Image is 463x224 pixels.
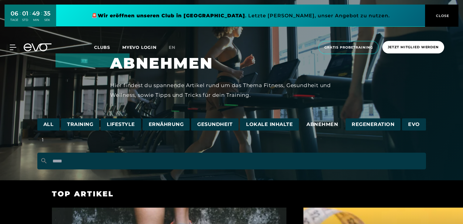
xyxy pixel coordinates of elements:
[169,45,175,50] span: en
[22,18,28,22] div: STD
[110,80,353,100] div: Hier findest du spannende Artikel rund um das Thema Fitness, Gesundheit und Wellness, sowie Tipps...
[122,45,157,50] a: MYEVO LOGIN
[94,44,122,50] a: Clubs
[346,118,400,131] a: Regeneration
[101,118,141,131] a: Lifestyle
[380,41,446,54] a: Jetzt Mitglied werden
[44,9,50,18] div: 35
[41,10,42,26] div: :
[22,9,28,18] div: 01
[324,45,373,50] span: Gratis Probetraining
[37,137,48,144] a: 1
[32,9,40,18] div: 49
[37,134,48,146] span: 1
[10,9,18,18] div: 06
[300,118,344,131] a: Abnehmen
[20,10,21,26] div: :
[10,18,18,22] div: TAGE
[388,45,439,50] span: Jetzt Mitglied werden
[240,118,299,131] a: Lokale Inhalte
[169,44,183,51] a: en
[191,118,238,131] a: Gesundheit
[317,41,380,54] a: Gratis Probetraining
[52,189,411,199] h3: Top Artikel
[402,118,426,131] a: EVO
[94,45,110,50] span: Clubs
[143,118,190,131] a: Ernährung
[32,18,40,22] div: MIN
[37,118,60,131] a: All
[61,118,99,131] a: Training
[425,5,458,27] button: CLOSE
[434,13,449,19] span: CLOSE
[30,10,31,26] div: :
[44,18,50,22] div: SEK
